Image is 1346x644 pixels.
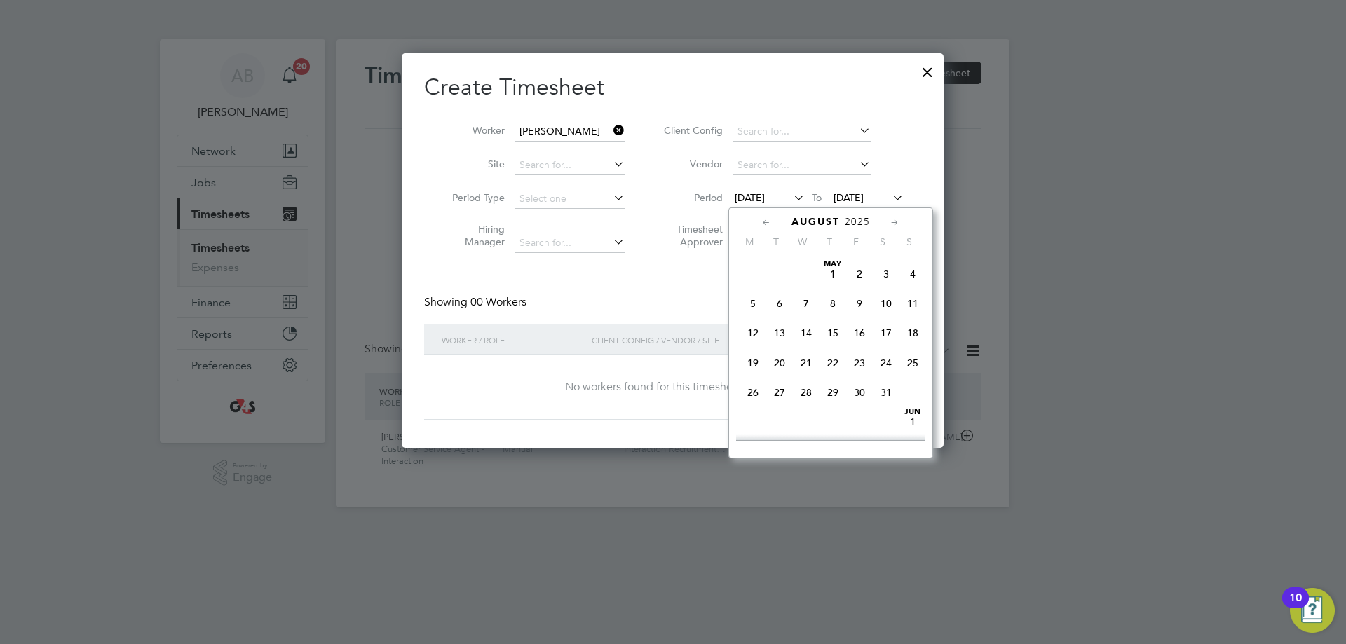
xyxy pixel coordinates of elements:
span: 1 [899,409,926,435]
span: W [789,235,816,248]
span: 14 [793,320,820,346]
span: 28 [793,379,820,406]
label: Vendor [660,158,723,170]
label: Client Config [660,124,723,137]
span: 9 [846,290,873,317]
span: 18 [899,320,926,346]
div: No workers found for this timesheet period. [438,380,907,395]
span: 6 [766,290,793,317]
label: Period Type [442,191,505,204]
span: 2025 [845,216,870,228]
span: S [869,235,896,248]
span: 00 Workers [470,295,526,309]
span: 30 [846,379,873,406]
div: Client Config / Vendor / Site [588,324,813,356]
span: 8 [820,290,846,317]
input: Search for... [733,156,871,175]
span: To [808,189,826,207]
span: 22 [820,350,846,376]
span: S [896,235,923,248]
span: 10 [873,290,899,317]
span: 25 [899,350,926,376]
label: Period [660,191,723,204]
span: M [736,235,763,248]
span: 31 [873,379,899,406]
input: Select one [515,189,625,209]
span: T [816,235,843,248]
label: Worker [442,124,505,137]
span: 7 [793,290,820,317]
span: 19 [740,350,766,376]
span: 1 [820,261,846,287]
span: 5 [740,290,766,317]
div: Showing [424,295,529,310]
input: Search for... [515,122,625,142]
span: 17 [873,320,899,346]
span: 15 [820,320,846,346]
span: 21 [793,350,820,376]
span: 29 [820,379,846,406]
span: May [820,261,846,268]
span: August [791,216,840,228]
h2: Create Timesheet [424,73,921,102]
label: Site [442,158,505,170]
span: T [763,235,789,248]
span: 13 [766,320,793,346]
button: Open Resource Center, 10 new notifications [1290,588,1335,633]
span: 3 [873,261,899,287]
label: Timesheet Approver [660,223,723,248]
span: F [843,235,869,248]
input: Search for... [733,122,871,142]
span: 23 [846,350,873,376]
span: 27 [766,379,793,406]
span: 11 [899,290,926,317]
span: [DATE] [735,191,765,204]
span: 2 [846,261,873,287]
span: 24 [873,350,899,376]
span: 20 [766,350,793,376]
input: Search for... [515,233,625,253]
span: 12 [740,320,766,346]
span: Jun [899,409,926,416]
div: 10 [1289,598,1302,616]
input: Search for... [515,156,625,175]
span: 16 [846,320,873,346]
div: Worker / Role [438,324,588,356]
span: [DATE] [834,191,864,204]
span: 4 [899,261,926,287]
label: Hiring Manager [442,223,505,248]
span: 26 [740,379,766,406]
